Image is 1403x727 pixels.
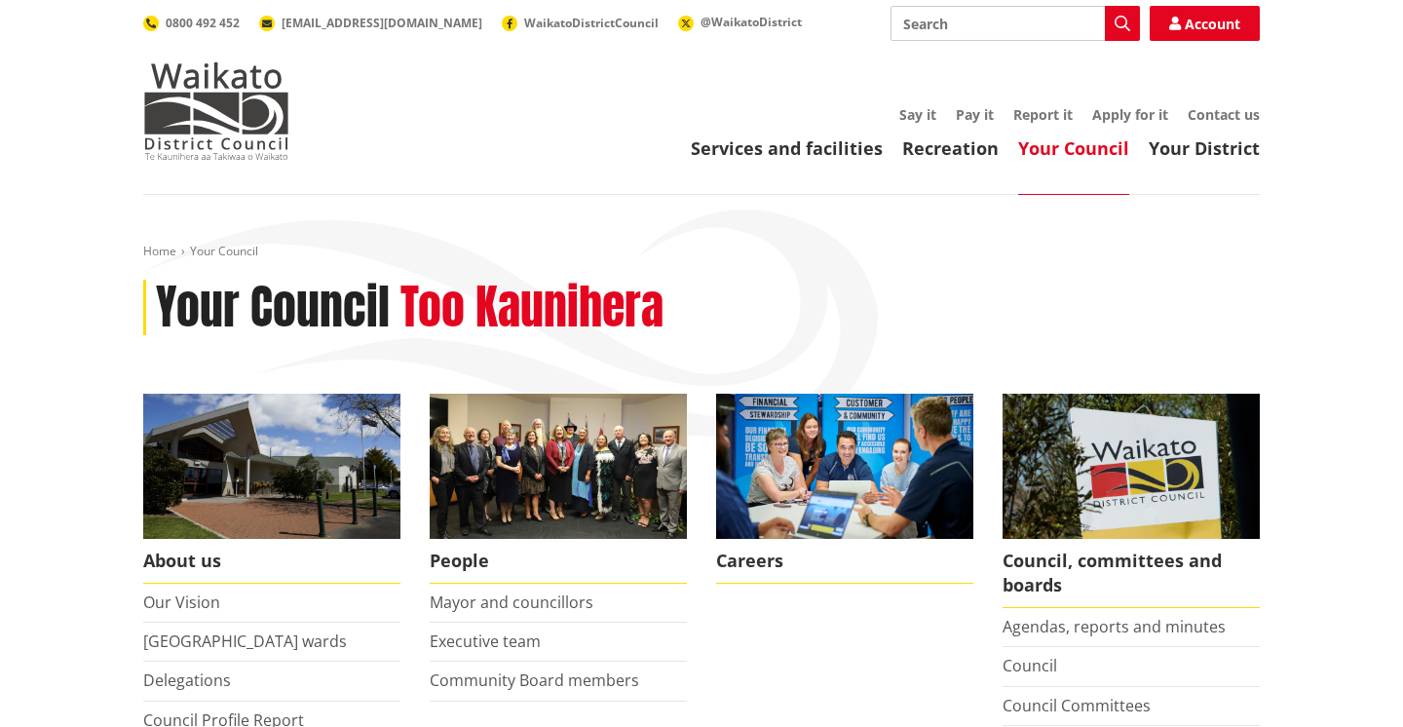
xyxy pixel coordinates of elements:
a: Council Committees [1003,695,1151,716]
a: Delegations [143,670,231,691]
a: Mayor and councillors [430,592,593,613]
a: Community Board members [430,670,639,691]
span: Council, committees and boards [1003,539,1260,608]
a: [GEOGRAPHIC_DATA] wards [143,631,347,652]
input: Search input [891,6,1140,41]
a: Recreation [902,136,999,160]
nav: breadcrumb [143,244,1260,260]
img: WDC Building 0015 [143,394,400,539]
span: [EMAIL_ADDRESS][DOMAIN_NAME] [282,15,482,31]
a: Agendas, reports and minutes [1003,616,1226,637]
a: Services and facilities [691,136,883,160]
a: Careers [716,394,973,584]
a: Apply for it [1092,105,1168,124]
a: Your Council [1018,136,1129,160]
img: Office staff in meeting - Career page [716,394,973,539]
a: Council [1003,655,1057,676]
a: Contact us [1188,105,1260,124]
span: WaikatoDistrictCouncil [524,15,659,31]
a: Executive team [430,631,541,652]
img: 2022 Council [430,394,687,539]
a: 0800 492 452 [143,15,240,31]
span: People [430,539,687,584]
span: Careers [716,539,973,584]
a: Say it [899,105,936,124]
span: 0800 492 452 [166,15,240,31]
a: 2022 Council People [430,394,687,584]
a: [EMAIL_ADDRESS][DOMAIN_NAME] [259,15,482,31]
a: Report it [1013,105,1073,124]
a: Waikato-District-Council-sign Council, committees and boards [1003,394,1260,608]
a: Account [1150,6,1260,41]
a: Your District [1149,136,1260,160]
a: Our Vision [143,592,220,613]
a: Pay it [956,105,994,124]
a: WaikatoDistrictCouncil [502,15,659,31]
img: Waikato District Council - Te Kaunihera aa Takiwaa o Waikato [143,62,289,160]
span: Your Council [190,243,258,259]
a: @WaikatoDistrict [678,14,802,30]
span: @WaikatoDistrict [701,14,802,30]
h1: Your Council [156,280,390,336]
h2: Too Kaunihera [400,280,664,336]
img: Waikato-District-Council-sign [1003,394,1260,539]
span: About us [143,539,400,584]
a: Home [143,243,176,259]
a: WDC Building 0015 About us [143,394,400,584]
